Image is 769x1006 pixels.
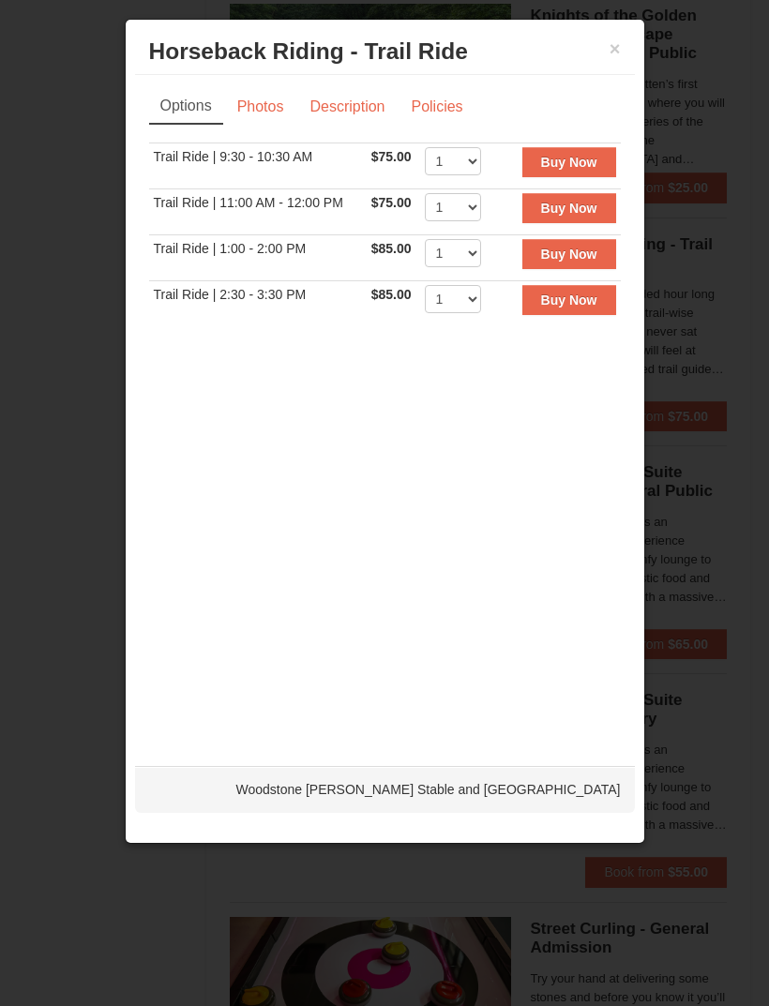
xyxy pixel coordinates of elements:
div: Woodstone [PERSON_NAME] Stable and [GEOGRAPHIC_DATA] [135,766,635,813]
button: Buy Now [522,193,616,223]
td: Trail Ride | 1:00 - 2:00 PM [149,235,367,281]
h3: Horseback Riding - Trail Ride [149,38,621,66]
button: × [610,39,621,58]
span: $85.00 [371,241,412,256]
span: $75.00 [371,195,412,210]
span: $75.00 [371,149,412,164]
td: Trail Ride | 2:30 - 3:30 PM [149,281,367,327]
a: Photos [225,89,296,125]
strong: Buy Now [541,155,597,170]
span: $85.00 [371,287,412,302]
a: Description [297,89,397,125]
button: Buy Now [522,239,616,269]
button: Buy Now [522,285,616,315]
a: Options [149,89,223,125]
strong: Buy Now [541,201,597,216]
td: Trail Ride | 11:00 AM - 12:00 PM [149,189,367,235]
td: Trail Ride | 9:30 - 10:30 AM [149,143,367,189]
button: Buy Now [522,147,616,177]
strong: Buy Now [541,293,597,308]
a: Policies [399,89,475,125]
strong: Buy Now [541,247,597,262]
